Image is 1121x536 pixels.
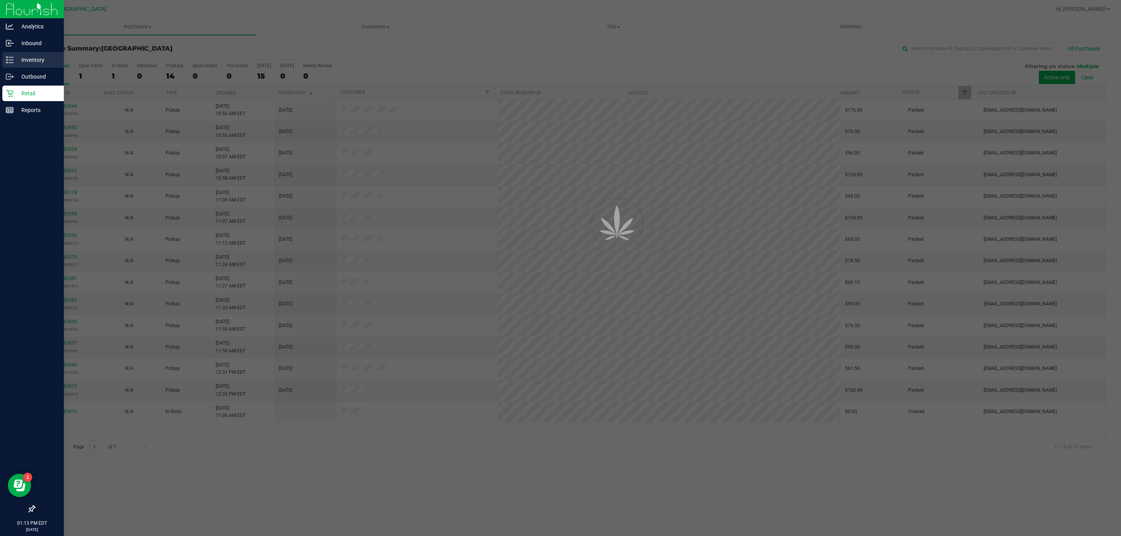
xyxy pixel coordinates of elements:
[6,23,14,30] inline-svg: Analytics
[14,39,60,48] p: Inbound
[6,106,14,114] inline-svg: Reports
[6,89,14,97] inline-svg: Retail
[14,22,60,31] p: Analytics
[23,473,32,482] iframe: Resource center unread badge
[4,527,60,532] p: [DATE]
[6,56,14,64] inline-svg: Inventory
[14,72,60,81] p: Outbound
[14,105,60,115] p: Reports
[14,89,60,98] p: Retail
[6,39,14,47] inline-svg: Inbound
[14,55,60,65] p: Inventory
[4,520,60,527] p: 01:13 PM EDT
[6,73,14,81] inline-svg: Outbound
[8,474,31,497] iframe: Resource center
